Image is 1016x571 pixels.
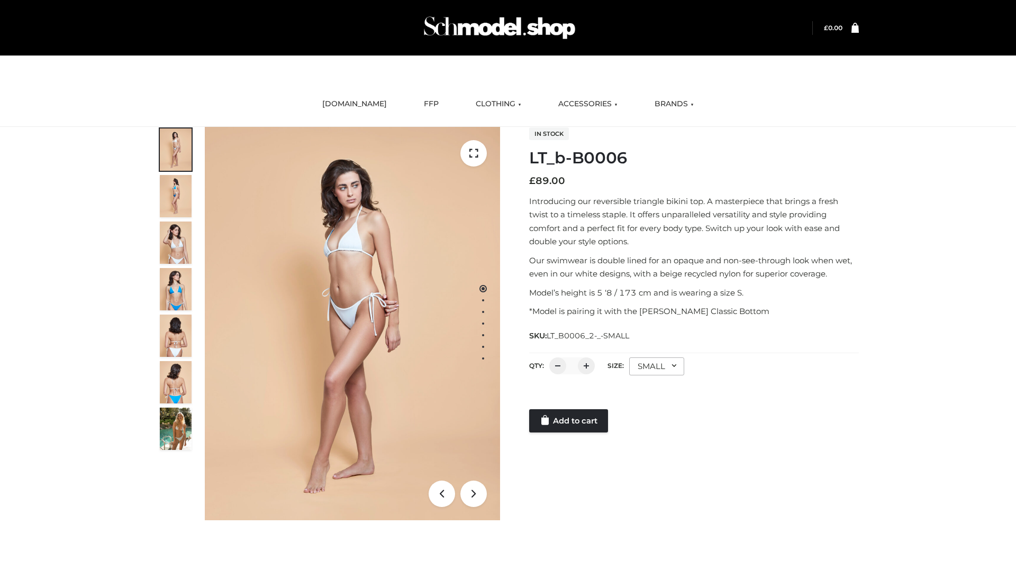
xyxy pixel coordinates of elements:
[529,305,859,318] p: *Model is pairing it with the [PERSON_NAME] Classic Bottom
[529,175,565,187] bdi: 89.00
[160,222,192,264] img: ArielClassicBikiniTop_CloudNine_AzureSky_OW114ECO_3-scaled.jpg
[647,93,702,116] a: BRANDS
[160,268,192,310] img: ArielClassicBikiniTop_CloudNine_AzureSky_OW114ECO_4-scaled.jpg
[160,315,192,357] img: ArielClassicBikiniTop_CloudNine_AzureSky_OW114ECO_7-scaled.jpg
[529,195,859,248] p: Introducing our reversible triangle bikini top. A masterpiece that brings a fresh twist to a time...
[824,24,842,32] bdi: 0.00
[529,286,859,300] p: Model’s height is 5 ‘8 / 173 cm and is wearing a size S.
[205,127,500,520] img: ArielClassicBikiniTop_CloudNine_AzureSky_OW114ECO_1
[416,93,447,116] a: FFP
[529,409,608,432] a: Add to cart
[824,24,828,32] span: £
[529,329,630,342] span: SKU:
[160,128,192,171] img: ArielClassicBikiniTop_CloudNine_AzureSky_OW114ECO_1-scaled.jpg
[529,127,569,140] span: In stock
[529,149,859,168] h1: LT_b-B0006
[529,175,536,187] span: £
[529,254,859,281] p: Our swimwear is double lined for an opaque and non-see-through look when wet, even in our white d...
[550,93,625,116] a: ACCESSORIES
[529,362,544,370] label: QTY:
[160,408,192,450] img: Arieltop_CloudNine_AzureSky2.jpg
[607,362,624,370] label: Size:
[468,93,529,116] a: CLOTHING
[160,361,192,403] img: ArielClassicBikiniTop_CloudNine_AzureSky_OW114ECO_8-scaled.jpg
[420,7,579,49] img: Schmodel Admin 964
[629,357,684,375] div: SMALL
[160,175,192,217] img: ArielClassicBikiniTop_CloudNine_AzureSky_OW114ECO_2-scaled.jpg
[824,24,842,32] a: £0.00
[314,93,395,116] a: [DOMAIN_NAME]
[547,331,629,340] span: LT_B0006_2-_-SMALL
